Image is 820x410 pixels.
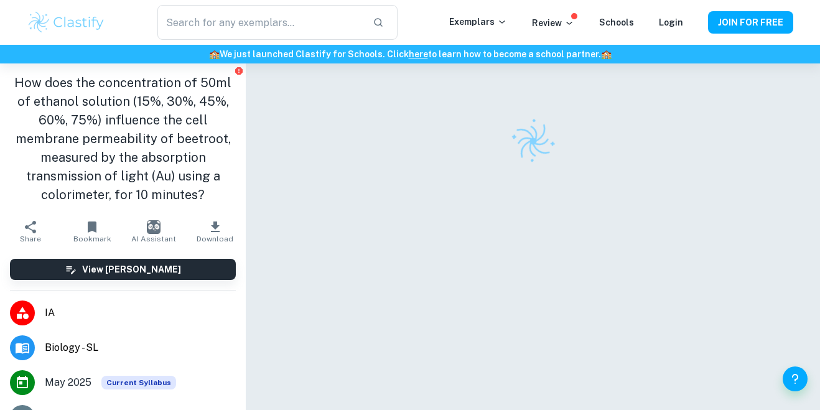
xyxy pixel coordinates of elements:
[157,5,363,40] input: Search for any exemplars...
[27,10,106,35] img: Clastify logo
[62,214,123,249] button: Bookmark
[45,340,236,355] span: Biology - SL
[449,15,507,29] p: Exemplars
[73,235,111,243] span: Bookmark
[409,49,428,59] a: here
[101,376,176,389] div: This exemplar is based on the current syllabus. Feel free to refer to it for inspiration/ideas wh...
[123,214,185,249] button: AI Assistant
[532,16,574,30] p: Review
[185,214,246,249] button: Download
[82,263,181,276] h6: View [PERSON_NAME]
[45,305,236,320] span: IA
[599,17,634,27] a: Schools
[10,259,236,280] button: View [PERSON_NAME]
[209,49,220,59] span: 🏫
[101,376,176,389] span: Current Syllabus
[45,375,91,390] span: May 2025
[708,11,793,34] button: JOIN FOR FREE
[234,66,243,75] button: Report issue
[2,47,818,61] h6: We just launched Clastify for Schools. Click to learn how to become a school partner.
[601,49,612,59] span: 🏫
[20,235,41,243] span: Share
[659,17,683,27] a: Login
[197,235,233,243] span: Download
[147,220,161,234] img: AI Assistant
[131,235,176,243] span: AI Assistant
[10,73,236,204] h1: How does the concentration of 50ml of ethanol solution (15%, 30%, 45%, 60%, 75%) influence the ce...
[783,366,808,391] button: Help and Feedback
[502,111,563,172] img: Clastify logo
